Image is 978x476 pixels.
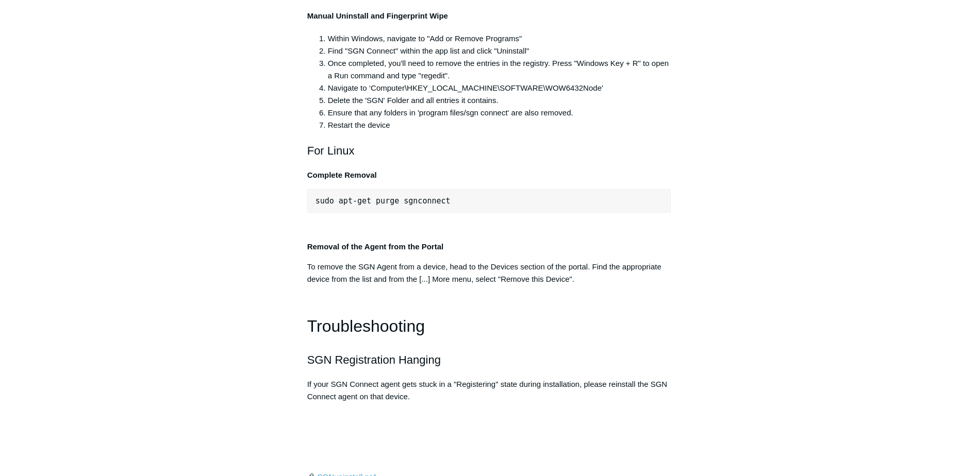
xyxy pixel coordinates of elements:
li: Restart the device [328,119,671,131]
li: Ensure that any folders in 'program files/sgn connect' are also removed. [328,107,671,119]
strong: Manual Uninstall and Fingerprint Wipe [307,11,448,20]
h2: For Linux [307,142,671,160]
h2: SGN Registration Hanging [307,351,671,369]
li: Within Windows, navigate to "Add or Remove Programs" [328,32,671,45]
span: If your SGN Connect agent gets stuck in a "Registering" state during installation, please reinsta... [307,380,668,401]
strong: Removal of the Agent from the Portal [307,242,443,251]
li: Navigate to ‘Computer\HKEY_LOCAL_MACHINE\SOFTWARE\WOW6432Node' [328,82,671,94]
li: Once completed, you'll need to remove the entries in the registry. Press "Windows Key + R" to ope... [328,57,671,82]
strong: Complete Removal [307,171,377,179]
pre: sudo apt-get purge sgnconnect [307,189,671,213]
h1: Troubleshooting [307,313,671,339]
li: Delete the 'SGN' Folder and all entries it contains. [328,94,671,107]
li: Find "SGN Connect" within the app list and click "Uninstall" [328,45,671,57]
span: To remove the SGN Agent from a device, head to the Devices section of the portal. Find the approp... [307,262,661,283]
